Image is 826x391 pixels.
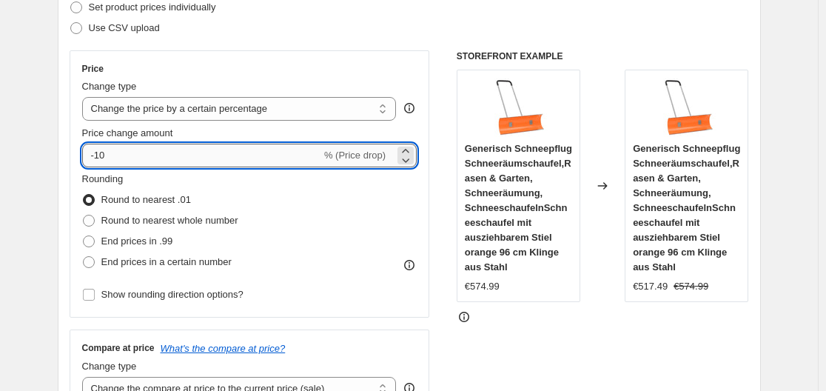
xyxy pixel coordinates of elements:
[82,173,124,184] span: Rounding
[402,101,417,116] div: help
[101,235,173,247] span: End prices in .99
[161,343,286,354] button: What's the compare at price?
[324,150,386,161] span: % (Price drop)
[101,215,238,226] span: Round to nearest whole number
[465,143,572,273] span: Generisch Schneepflug Schneeräumschaufel,Rasen & Garten, Schneeräumung, SchneeschaufelnSchneescha...
[82,127,173,138] span: Price change amount
[101,289,244,300] span: Show rounding direction options?
[82,342,155,354] h3: Compare at price
[89,22,160,33] span: Use CSV upload
[101,194,191,205] span: Round to nearest .01
[674,279,708,294] strike: €574.99
[82,63,104,75] h3: Price
[82,81,137,92] span: Change type
[488,78,548,137] img: 316AwyxH3KL_80x.jpg
[82,144,321,167] input: -15
[633,279,668,294] div: €517.49
[82,361,137,372] span: Change type
[657,78,716,137] img: 316AwyxH3KL_80x.jpg
[465,279,500,294] div: €574.99
[633,143,740,273] span: Generisch Schneepflug Schneeräumschaufel,Rasen & Garten, Schneeräumung, SchneeschaufelnSchneescha...
[457,50,749,62] h6: STOREFRONT EXAMPLE
[89,1,216,13] span: Set product prices individually
[101,256,232,267] span: End prices in a certain number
